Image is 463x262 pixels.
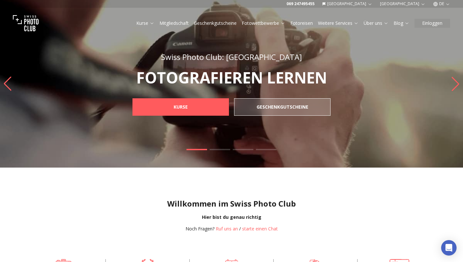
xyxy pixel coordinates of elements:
a: Fotowettbewerbe [242,20,285,26]
p: FOTOGRAFIEREN LERNEN [118,70,345,85]
button: Weitere Services [315,19,361,28]
span: Swiss Photo Club: [GEOGRAPHIC_DATA] [161,52,302,62]
button: Fotoreisen [288,19,315,28]
button: Einloggen [414,19,450,28]
button: Kurse [134,19,157,28]
button: Über uns [361,19,391,28]
button: Blog [391,19,412,28]
a: Kurse [136,20,154,26]
b: KURSE [174,104,188,110]
button: starte einen Chat [242,226,278,232]
button: Mitgliedschaft [157,19,191,28]
a: Blog [394,20,409,26]
img: Swiss photo club [13,10,39,36]
a: KURSE [132,98,229,116]
a: Mitgliedschaft [159,20,189,26]
div: Hier bist du genau richtig [5,214,458,220]
span: Noch Fragen? [186,226,214,232]
h1: Willkommen im Swiss Photo Club [5,199,458,209]
a: Weitere Services [318,20,359,26]
b: GESCHENKGUTSCHEINE [257,104,308,110]
button: Fotowettbewerbe [239,19,288,28]
a: Fotoreisen [290,20,313,26]
button: Geschenkgutscheine [191,19,239,28]
a: Geschenkgutscheine [194,20,237,26]
div: Open Intercom Messenger [441,240,457,256]
a: GESCHENKGUTSCHEINE [234,98,331,116]
a: Über uns [364,20,388,26]
a: Ruf uns an [216,226,238,232]
a: 069 247495455 [286,1,314,6]
div: / [186,226,278,232]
